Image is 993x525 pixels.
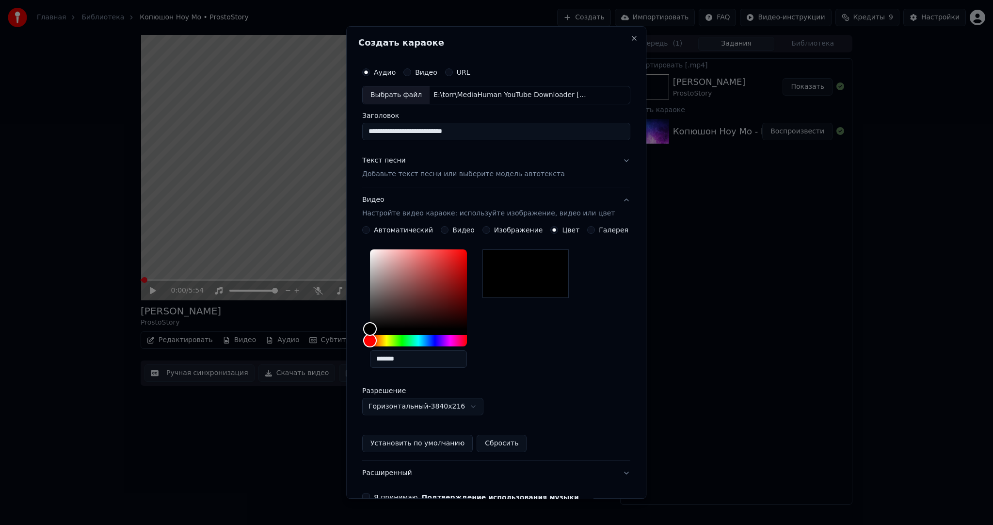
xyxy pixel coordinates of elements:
[363,86,430,104] div: Выбрать файл
[370,249,467,329] div: Color
[374,494,579,501] label: Я принимаю
[370,335,467,346] div: Hue
[358,38,634,47] h2: Создать караоке
[562,227,580,233] label: Цвет
[362,148,630,187] button: Текст песниДобавьте текст песни или выберите модель автотекста
[362,387,459,394] label: Разрешение
[599,227,629,233] label: Галерея
[457,69,470,76] label: URL
[362,112,630,119] label: Заголовок
[362,226,630,460] div: ВидеоНастройте видео караоке: используйте изображение, видео или цвет
[362,209,615,218] p: Настройте видео караоке: используйте изображение, видео или цвет
[415,69,437,76] label: Видео
[430,90,594,100] div: E:\torr\MediaHuman YouTube Downloader [DATE] (2107) Portable\MediaHuman YouTube Downloader Portab...
[452,227,475,233] label: Видео
[362,187,630,226] button: ВидеоНастройте видео караоке: используйте изображение, видео или цвет
[422,494,579,501] button: Я принимаю
[362,435,473,452] button: Установить по умолчанию
[374,227,433,233] label: Автоматический
[477,435,527,452] button: Сбросить
[362,156,406,165] div: Текст песни
[494,227,543,233] label: Изображение
[374,69,396,76] label: Аудио
[362,460,630,486] button: Расширенный
[362,195,615,218] div: Видео
[362,169,565,179] p: Добавьте текст песни или выберите модель автотекста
